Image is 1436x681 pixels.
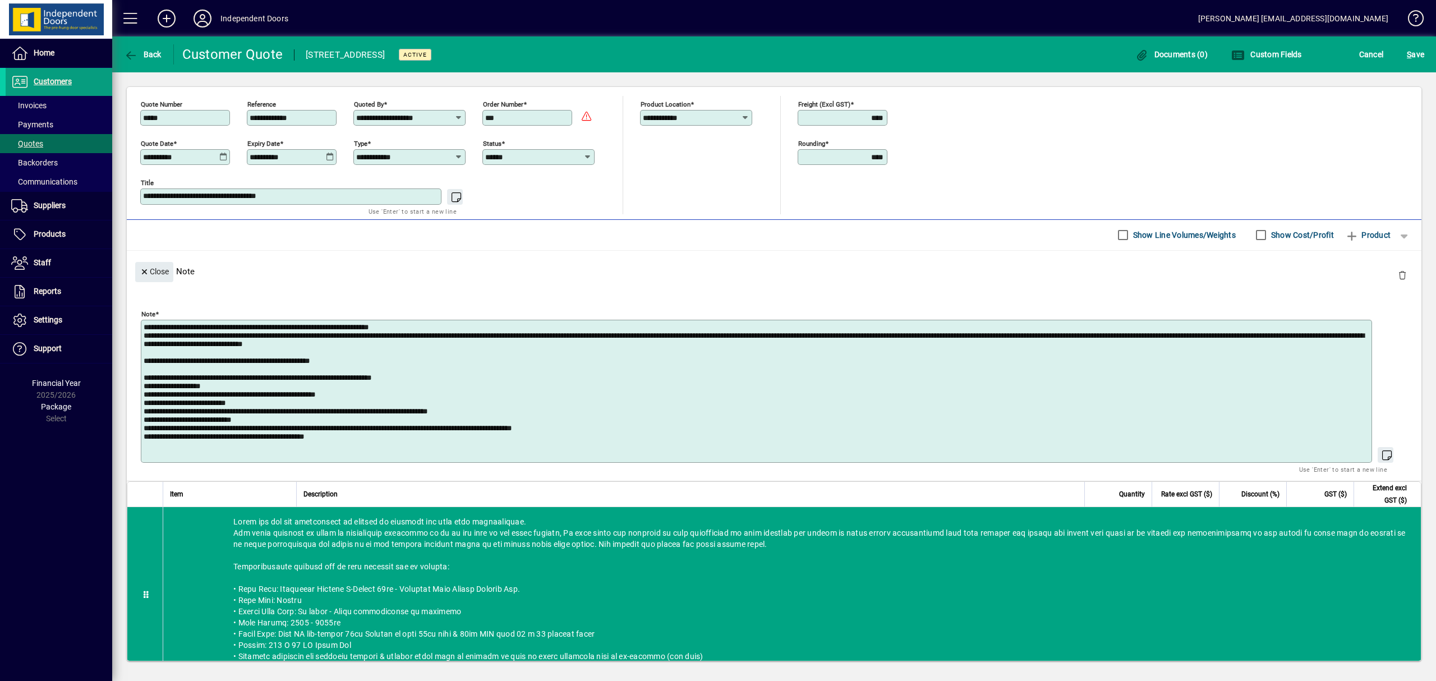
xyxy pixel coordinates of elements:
span: Extend excl GST ($) [1361,482,1407,507]
a: Payments [6,115,112,134]
a: Settings [6,306,112,334]
span: Products [34,229,66,238]
span: Payments [11,120,53,129]
a: Communications [6,172,112,191]
span: Rate excl GST ($) [1161,488,1212,500]
span: Financial Year [32,379,81,388]
span: Back [124,50,162,59]
span: Package [41,402,71,411]
span: Close [140,263,169,281]
mat-label: Order number [483,100,523,108]
a: Support [6,335,112,363]
a: Invoices [6,96,112,115]
button: Profile [185,8,220,29]
span: Communications [11,177,77,186]
span: Invoices [11,101,47,110]
button: Delete [1389,262,1416,289]
mat-label: Expiry date [247,139,280,147]
span: Product [1345,226,1391,244]
mat-label: Title [141,178,154,186]
mat-label: Type [354,139,367,147]
button: Documents (0) [1132,44,1211,65]
button: Custom Fields [1228,44,1305,65]
a: Home [6,39,112,67]
mat-label: Reference [247,100,276,108]
span: Item [170,488,183,500]
span: Backorders [11,158,58,167]
mat-hint: Use 'Enter' to start a new line [1299,463,1387,476]
mat-label: Quote date [141,139,173,147]
span: Active [403,51,427,58]
label: Show Cost/Profit [1269,229,1334,241]
a: Suppliers [6,192,112,220]
mat-label: Note [141,310,155,318]
a: Quotes [6,134,112,153]
span: ave [1407,45,1424,63]
span: Quantity [1119,488,1145,500]
mat-label: Freight (excl GST) [798,100,850,108]
mat-label: Quote number [141,100,182,108]
label: Show Line Volumes/Weights [1131,229,1236,241]
button: Add [149,8,185,29]
span: Home [34,48,54,57]
a: Staff [6,249,112,277]
span: Cancel [1359,45,1384,63]
button: Product [1340,225,1396,245]
div: [STREET_ADDRESS] [306,46,385,64]
span: Discount (%) [1241,488,1279,500]
app-page-header-button: Close [132,266,176,276]
mat-label: Product location [641,100,691,108]
button: Close [135,262,173,282]
div: Customer Quote [182,45,283,63]
span: Reports [34,287,61,296]
a: Knowledge Base [1400,2,1422,39]
mat-label: Status [483,139,501,147]
button: Cancel [1356,44,1387,65]
app-page-header-button: Delete [1389,270,1416,280]
span: GST ($) [1324,488,1347,500]
div: [PERSON_NAME] [EMAIL_ADDRESS][DOMAIN_NAME] [1198,10,1388,27]
div: Note [127,251,1421,292]
span: Documents (0) [1135,50,1208,59]
mat-label: Rounding [798,139,825,147]
mat-label: Quoted by [354,100,384,108]
a: Products [6,220,112,249]
a: Backorders [6,153,112,172]
span: Description [303,488,338,500]
span: Staff [34,258,51,267]
app-page-header-button: Back [112,44,174,65]
mat-hint: Use 'Enter' to start a new line [369,205,457,218]
span: Suppliers [34,201,66,210]
span: Custom Fields [1231,50,1302,59]
span: Support [34,344,62,353]
span: S [1407,50,1411,59]
span: Customers [34,77,72,86]
div: Independent Doors [220,10,288,27]
button: Back [121,44,164,65]
span: Settings [34,315,62,324]
button: Save [1404,44,1427,65]
span: Quotes [11,139,43,148]
a: Reports [6,278,112,306]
